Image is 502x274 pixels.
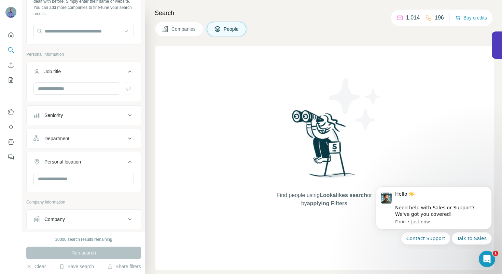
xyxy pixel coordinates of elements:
button: Dashboard [5,136,16,148]
button: Personal location [27,154,141,173]
p: Personal information [26,51,141,57]
span: People [224,26,239,32]
span: Find people using or by [269,191,379,208]
button: Feedback [5,151,16,163]
div: Company [44,216,65,223]
img: Avatar [5,7,16,18]
button: Search [5,44,16,56]
button: Company [27,211,141,227]
button: Seniority [27,107,141,123]
button: Use Surfe API [5,121,16,133]
div: Seniority [44,112,63,119]
span: applying Filters [307,200,347,206]
iframe: Intercom notifications message [365,180,502,249]
button: Job title [27,63,141,82]
button: Buy credits [455,13,487,23]
div: Department [44,135,69,142]
img: Surfe Illustration - Stars [324,73,386,135]
button: My lists [5,74,16,86]
button: Enrich CSV [5,59,16,71]
span: 1 [493,251,498,256]
span: Companies [171,26,196,32]
div: Personal location [44,158,81,165]
p: Company information [26,199,141,205]
h4: Search [155,8,494,18]
button: Quick start [5,29,16,41]
p: 196 [435,14,444,22]
button: Save search [59,263,94,270]
div: Job title [44,68,61,75]
button: Use Surfe on LinkedIn [5,106,16,118]
span: Lookalikes search [320,192,367,198]
img: Surfe Illustration - Woman searching with binoculars [289,108,360,184]
div: 10000 search results remaining [55,236,112,243]
button: Department [27,130,141,147]
p: 1,014 [406,14,420,22]
iframe: Intercom live chat [479,251,495,267]
button: Share filters [107,263,141,270]
button: Clear [26,263,46,270]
